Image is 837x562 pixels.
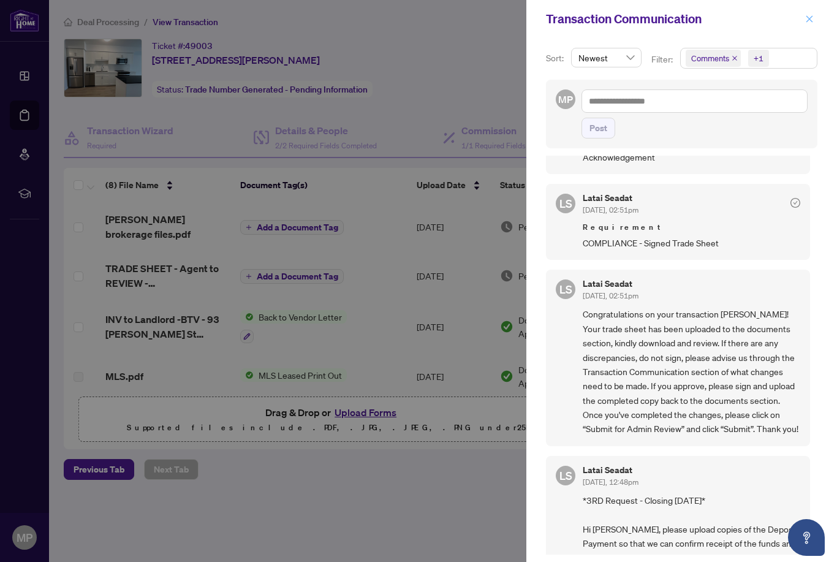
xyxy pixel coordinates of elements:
span: [DATE], 12:48pm [583,477,638,487]
span: LS [559,281,572,298]
h5: Latai Seadat [583,194,638,202]
span: check-circle [790,198,800,208]
span: Comments [691,52,729,64]
span: LS [559,467,572,484]
span: [DATE], 02:51pm [583,291,638,300]
span: Comments [686,50,741,67]
span: [DATE], 02:51pm [583,205,638,215]
span: Requirement [583,221,800,234]
h5: Latai Seadat [583,466,638,474]
span: MP [558,92,572,107]
span: LS [559,195,572,212]
p: Filter: [651,53,675,66]
span: Newest [578,48,634,67]
div: +1 [754,52,763,64]
div: Transaction Communication [546,10,801,28]
span: Congratulations on your transaction [PERSON_NAME]! Your trade sheet has been uploaded to the docu... [583,307,800,436]
button: Open asap [788,519,825,556]
span: COMPLIANCE - Signed Trade Sheet [583,236,800,250]
span: close [805,15,814,23]
p: Sort: [546,51,566,65]
span: close [732,55,738,61]
button: Post [581,118,615,139]
h5: Latai Seadat [583,279,638,288]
